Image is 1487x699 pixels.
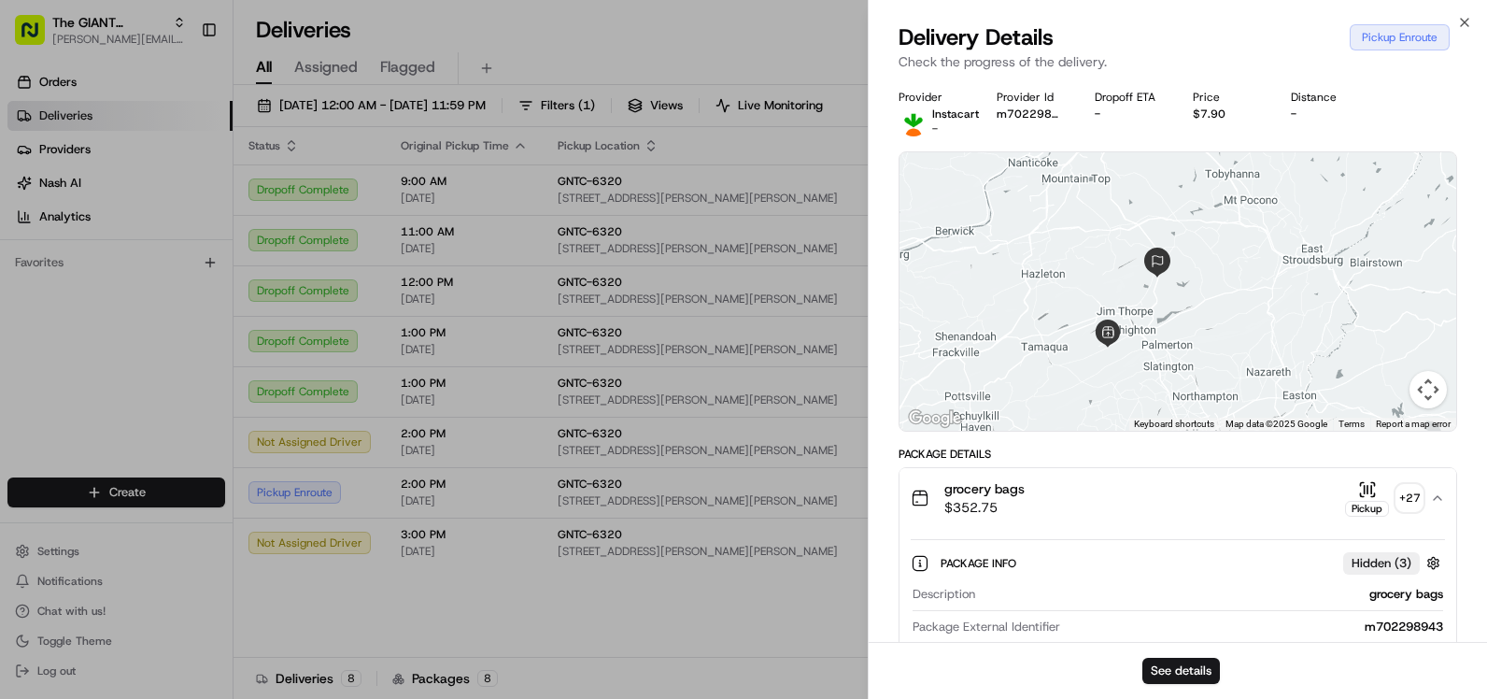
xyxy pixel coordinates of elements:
[899,107,928,136] img: profile_instacart_ahold_partner.png
[84,178,306,197] div: Start new chat
[1225,419,1327,429] span: Map data ©2025 Google
[899,22,1054,52] span: Delivery Details
[913,619,1060,635] span: Package External Identifier
[1291,90,1359,105] div: Distance
[913,586,975,603] span: Description
[84,197,257,212] div: We're available if you need us!
[1396,485,1423,511] div: + 27
[1095,90,1163,105] div: Dropoff ETA
[132,412,226,427] a: Powered byPylon
[1193,90,1261,105] div: Price
[177,367,300,386] span: API Documentation
[1345,480,1423,517] button: Pickup+27
[62,290,100,305] span: [DATE]
[1068,619,1443,635] div: m702298943
[1345,480,1389,517] button: Pickup
[19,178,52,212] img: 1736555255976-a54dd68f-1ca7-489b-9aae-adbdc363a1c4
[899,90,967,105] div: Provider
[1142,658,1220,684] button: See details
[904,407,966,431] img: Google
[932,121,938,136] span: -
[1352,555,1411,572] span: Hidden ( 3 )
[19,19,56,56] img: Nash
[19,75,340,105] p: Welcome 👋
[318,184,340,207] button: Start new chat
[983,586,1443,603] div: grocery bags
[1134,418,1214,431] button: Keyboard shortcuts
[1095,107,1163,121] div: -
[941,556,1020,571] span: Package Info
[290,239,340,262] button: See all
[19,243,120,258] div: Past conversations
[904,407,966,431] a: Open this area in Google Maps (opens a new window)
[49,121,308,140] input: Clear
[997,90,1065,105] div: Provider Id
[19,369,34,384] div: 📗
[1409,371,1447,408] button: Map camera controls
[1343,551,1445,575] button: Hidden (3)
[158,369,173,384] div: 💻
[944,479,1025,498] span: grocery bags
[899,468,1456,528] button: grocery bags$352.75Pickup+27
[1193,107,1261,121] div: $7.90
[1376,419,1451,429] a: Report a map error
[37,367,143,386] span: Knowledge Base
[944,498,1025,517] span: $352.75
[186,413,226,427] span: Pylon
[997,107,1065,121] button: m702298943
[11,360,150,393] a: 📗Knowledge Base
[150,360,307,393] a: 💻API Documentation
[39,178,73,212] img: 8016278978528_b943e370aa5ada12b00a_72.png
[899,447,1457,462] div: Package Details
[1338,419,1365,429] a: Terms
[932,107,979,121] span: Instacart
[899,52,1457,71] p: Check the progress of the delivery.
[1345,501,1389,517] div: Pickup
[1291,107,1359,121] div: -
